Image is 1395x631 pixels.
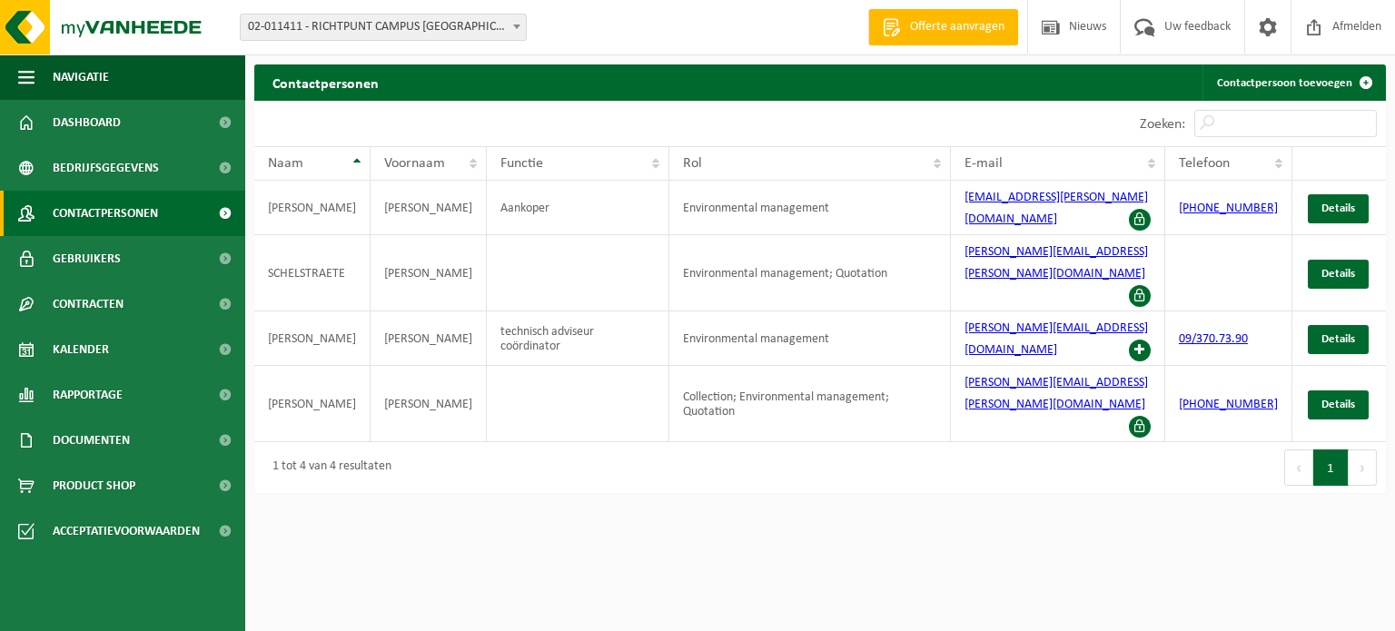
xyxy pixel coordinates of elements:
span: Voornaam [384,156,445,171]
a: Details [1308,194,1369,223]
td: [PERSON_NAME] [371,181,487,235]
span: Documenten [53,418,130,463]
a: Details [1308,390,1369,419]
span: Kalender [53,327,109,372]
span: Gebruikers [53,236,121,281]
span: Product Shop [53,463,135,508]
a: [PHONE_NUMBER] [1179,202,1278,215]
span: 02-011411 - RICHTPUNT CAMPUS EEKLO - EEKLO [241,15,526,40]
span: Rol [683,156,702,171]
td: [PERSON_NAME] [371,366,487,442]
span: Naam [268,156,303,171]
span: Details [1321,202,1355,214]
span: Contracten [53,281,124,327]
td: Collection; Environmental management; Quotation [669,366,951,442]
td: [PERSON_NAME] [254,366,371,442]
button: Previous [1284,449,1313,486]
span: Details [1321,333,1355,345]
a: [EMAIL_ADDRESS][PERSON_NAME][DOMAIN_NAME] [965,191,1148,226]
span: 02-011411 - RICHTPUNT CAMPUS EEKLO - EEKLO [240,14,527,41]
a: Details [1308,260,1369,289]
td: SCHELSTRAETE [254,235,371,311]
span: E-mail [965,156,1003,171]
td: Environmental management [669,181,951,235]
a: [PERSON_NAME][EMAIL_ADDRESS][PERSON_NAME][DOMAIN_NAME] [965,245,1148,281]
span: Offerte aanvragen [905,18,1009,36]
span: Telefoon [1179,156,1230,171]
button: 1 [1313,449,1349,486]
a: Details [1308,325,1369,354]
td: [PERSON_NAME] [254,311,371,366]
h2: Contactpersonen [254,64,397,100]
td: technisch adviseur coördinator [487,311,669,366]
a: [PERSON_NAME][EMAIL_ADDRESS][DOMAIN_NAME] [965,321,1148,357]
span: Details [1321,399,1355,410]
div: 1 tot 4 van 4 resultaten [263,451,391,484]
a: [PHONE_NUMBER] [1179,398,1278,411]
span: Bedrijfsgegevens [53,145,159,191]
span: Navigatie [53,54,109,100]
td: [PERSON_NAME] [371,311,487,366]
td: [PERSON_NAME] [254,181,371,235]
label: Zoeken: [1140,117,1185,132]
span: Acceptatievoorwaarden [53,508,200,554]
span: Functie [500,156,543,171]
a: Offerte aanvragen [868,9,1018,45]
td: [PERSON_NAME] [371,235,487,311]
span: Details [1321,268,1355,280]
span: Dashboard [53,100,121,145]
button: Next [1349,449,1377,486]
a: [PERSON_NAME][EMAIL_ADDRESS][PERSON_NAME][DOMAIN_NAME] [965,376,1148,411]
td: Aankoper [487,181,669,235]
a: 09/370.73.90 [1179,332,1248,346]
a: Contactpersoon toevoegen [1202,64,1384,101]
td: Environmental management [669,311,951,366]
span: Contactpersonen [53,191,158,236]
td: Environmental management; Quotation [669,235,951,311]
span: Rapportage [53,372,123,418]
